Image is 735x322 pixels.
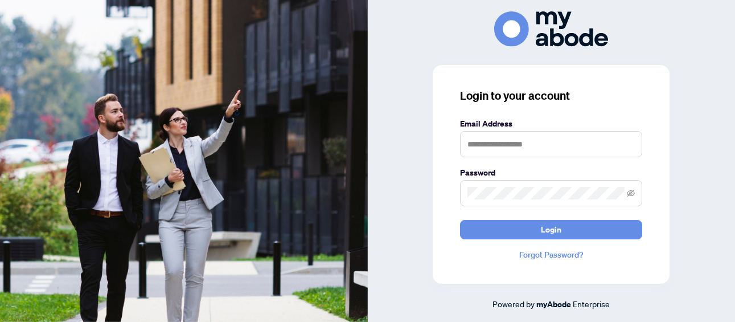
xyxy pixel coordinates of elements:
[460,117,642,130] label: Email Address
[460,166,642,179] label: Password
[492,299,535,309] span: Powered by
[573,299,610,309] span: Enterprise
[536,298,571,311] a: myAbode
[460,220,642,239] button: Login
[460,88,642,104] h3: Login to your account
[541,221,561,239] span: Login
[460,248,642,261] a: Forgot Password?
[627,189,635,197] span: eye-invisible
[494,11,608,46] img: ma-logo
